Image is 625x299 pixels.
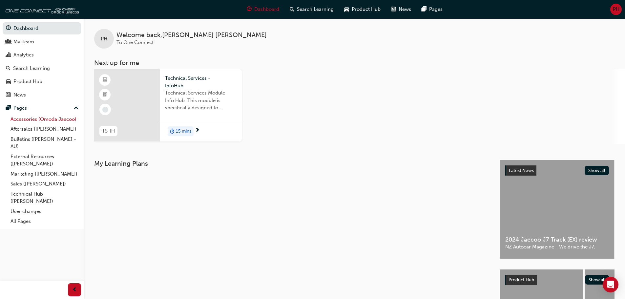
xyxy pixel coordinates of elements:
span: 15 mins [176,128,191,135]
span: To One Connect [116,39,154,45]
button: PH [610,4,622,15]
a: search-iconSearch Learning [284,3,339,16]
div: News [13,91,26,99]
a: My Team [3,36,81,48]
span: news-icon [391,5,396,13]
button: Show all [585,275,610,285]
span: pages-icon [422,5,427,13]
button: Pages [3,102,81,114]
span: up-icon [74,104,78,113]
span: guage-icon [6,26,11,32]
span: chart-icon [6,52,11,58]
a: Technical Hub ([PERSON_NAME]) [8,189,81,206]
a: External Resources ([PERSON_NAME]) [8,152,81,169]
a: car-iconProduct Hub [339,3,386,16]
a: News [3,89,81,101]
span: search-icon [290,5,294,13]
div: Pages [13,104,27,112]
div: My Team [13,38,34,46]
a: Accessories (Omoda Jaecoo) [8,114,81,124]
span: learningRecordVerb_NONE-icon [102,107,108,113]
span: guage-icon [247,5,252,13]
span: duration-icon [170,127,175,136]
div: Open Intercom Messenger [603,277,618,292]
img: oneconnect [3,3,79,16]
h3: My Learning Plans [94,160,489,167]
a: Product Hub [3,75,81,88]
span: Product Hub [509,277,534,283]
span: Latest News [509,168,534,173]
a: User changes [8,206,81,217]
span: Technical Services Module - Info Hub. This module is specifically designed to address the require... [165,89,237,112]
span: prev-icon [72,286,77,294]
a: Dashboard [3,22,81,34]
span: Search Learning [297,6,334,13]
a: Search Learning [3,62,81,75]
button: DashboardMy TeamAnalyticsSearch LearningProduct HubNews [3,21,81,102]
span: next-icon [195,128,200,134]
span: NZ Autocar Magazine - We drive the J7. [505,243,609,251]
button: Show all [585,166,609,175]
span: pages-icon [6,105,11,111]
span: car-icon [344,5,349,13]
span: Technical Services - InfoHub [165,75,237,89]
a: Analytics [3,49,81,61]
span: Dashboard [254,6,279,13]
span: Pages [429,6,443,13]
span: PH [613,6,619,13]
a: guage-iconDashboard [241,3,284,16]
span: search-icon [6,66,10,72]
div: Product Hub [13,78,42,85]
span: TS-IH [102,127,115,135]
span: people-icon [6,39,11,45]
a: All Pages [8,216,81,226]
span: News [399,6,411,13]
span: PH [101,35,107,43]
span: booktick-icon [103,91,107,99]
span: learningResourceType_ELEARNING-icon [103,76,107,84]
a: news-iconNews [386,3,416,16]
div: Search Learning [13,65,50,72]
a: Latest NewsShow all [505,165,609,176]
a: pages-iconPages [416,3,448,16]
a: Marketing ([PERSON_NAME]) [8,169,81,179]
a: Sales ([PERSON_NAME]) [8,179,81,189]
span: Product Hub [352,6,381,13]
span: news-icon [6,92,11,98]
a: Latest NewsShow all2024 Jaecoo J7 Track (EX) reviewNZ Autocar Magazine - We drive the J7. [500,160,615,259]
span: car-icon [6,79,11,85]
span: 2024 Jaecoo J7 Track (EX) review [505,236,609,244]
a: Bulletins ([PERSON_NAME] - AU) [8,134,81,152]
a: Product HubShow all [505,275,609,285]
a: Aftersales ([PERSON_NAME]) [8,124,81,134]
h3: Next up for me [84,59,625,67]
div: Analytics [13,51,34,59]
a: TS-IHTechnical Services - InfoHubTechnical Services Module - Info Hub. This module is specificall... [94,69,242,141]
span: Welcome back , [PERSON_NAME] [PERSON_NAME] [116,32,267,39]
